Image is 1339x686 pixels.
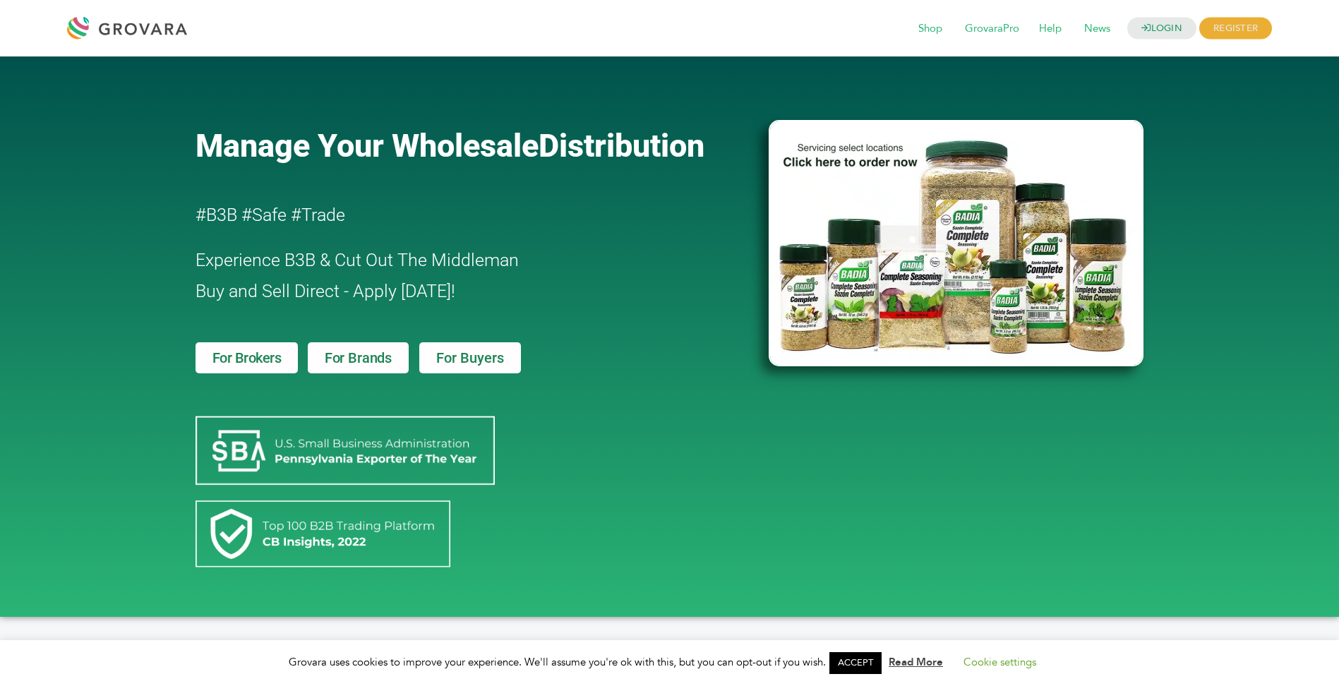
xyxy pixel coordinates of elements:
[1127,18,1196,40] a: LOGIN
[196,250,519,270] span: Experience B3B & Cut Out The Middleman
[436,351,504,365] span: For Buyers
[908,16,952,42] span: Shop
[955,21,1029,37] a: GrovaraPro
[963,655,1036,669] a: Cookie settings
[196,342,299,373] a: For Brokers
[908,21,952,37] a: Shop
[539,127,704,164] span: Distribution
[1029,21,1071,37] a: Help
[419,342,521,373] a: For Buyers
[1074,16,1120,42] span: News
[212,351,282,365] span: For Brokers
[196,127,539,164] span: Manage Your Wholesale
[889,655,943,669] a: Read More
[1199,18,1272,40] span: REGISTER
[325,351,392,365] span: For Brands
[308,342,409,373] a: For Brands
[196,200,688,231] h2: #B3B #Safe #Trade
[955,16,1029,42] span: GrovaraPro
[196,127,746,164] a: Manage Your WholesaleDistribution
[1074,21,1120,37] a: News
[196,281,455,301] span: Buy and Sell Direct - Apply [DATE]!
[1029,16,1071,42] span: Help
[289,655,1050,669] span: Grovara uses cookies to improve your experience. We'll assume you're ok with this, but you can op...
[829,652,882,674] a: ACCEPT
